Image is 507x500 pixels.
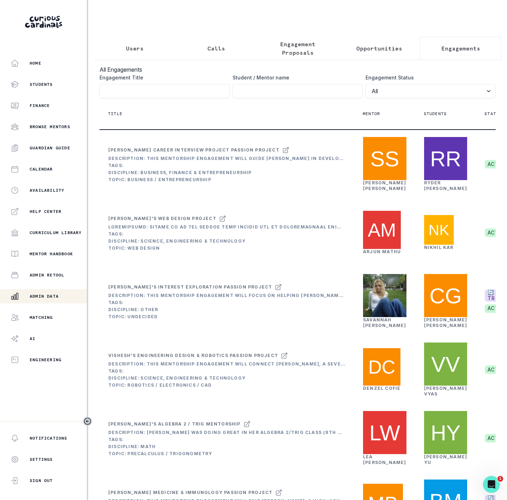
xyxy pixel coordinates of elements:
[30,478,53,483] p: Sign Out
[108,307,345,312] div: Discipline: Other
[30,82,53,87] p: Students
[30,60,41,66] p: Home
[363,454,406,465] a: Lea [PERSON_NAME]
[108,111,122,117] p: Title
[424,317,467,328] a: [PERSON_NAME] [PERSON_NAME]
[263,40,332,57] p: Engagement Proposals
[30,457,53,462] p: Settings
[30,315,53,320] p: Matching
[108,156,345,161] div: Description: This mentorship engagement will guide [PERSON_NAME] in developing a career explorati...
[363,249,401,254] a: Arjun Mathu
[108,382,345,388] div: Topic: Robotics / Electronics / CAD
[30,336,35,341] p: AI
[424,111,447,117] p: Students
[108,170,345,175] div: Discipline: Business, Finance & Entrepreneurship
[99,65,496,74] h3: All Engagements
[126,44,144,53] p: Users
[441,44,480,53] p: Engagements
[30,272,64,278] p: Admin Retool
[30,103,50,108] p: Finance
[483,476,500,493] iframe: Intercom live chat
[108,293,345,298] div: Description: This mentorship engagement will focus on helping [PERSON_NAME], a freshman at [GEOGR...
[99,74,225,81] label: Engagement Title
[424,386,467,397] a: [PERSON_NAME] Vyas
[424,454,467,465] a: [PERSON_NAME] Yu
[108,147,279,153] div: [PERSON_NAME] Career Interview Project Passion Project
[108,231,345,237] div: Tags:
[207,44,225,53] p: Calls
[424,180,467,191] a: Ryder [PERSON_NAME]
[108,421,241,427] div: [PERSON_NAME]'s algebra 2 / trig mentorship
[484,111,502,117] p: Status
[363,317,406,328] a: Savannah [PERSON_NAME]
[83,417,92,426] button: Toggle sidebar
[108,353,278,358] div: Vishesh's Engineering Design & Robotics Passion Project
[108,163,345,168] div: Tags:
[363,180,406,191] a: [PERSON_NAME] [PERSON_NAME]
[108,224,345,230] div: Loremipsumd: Sitame co ad 7el seddoe temp Incidid utl et doloremagnaal enimadmi ve quis nos exe u...
[356,44,402,53] p: Opportunities
[366,74,491,81] label: Engagement Status
[108,444,345,450] div: Discipline: Math
[108,300,345,305] div: Tags:
[108,284,272,290] div: [PERSON_NAME]'s Interest Exploration Passion Project
[233,74,358,81] label: Student / Mentor name
[30,124,70,130] p: Browse Mentors
[363,111,380,117] p: Mentor
[108,238,345,244] div: Discipline: Science, Engineering & Technology
[108,490,272,495] div: [PERSON_NAME] Medicine & Immunology Passion Project
[30,145,70,151] p: Guardian Guide
[30,187,64,193] p: Availability
[30,209,61,214] p: Help Center
[108,314,345,320] div: Topic: Undecided
[363,386,400,391] a: Denzel Cofie
[497,476,503,482] span: 1
[30,251,73,257] p: Mentor Handbook
[108,437,345,442] div: Tags:
[108,430,345,435] div: Description: [PERSON_NAME] was doing great in her Algebra 2/Trig class (9th grade), with a solid ...
[30,166,53,172] p: Calendar
[108,361,345,367] div: Description: This mentorship engagement will connect [PERSON_NAME], a seventh-grade student with ...
[108,375,345,381] div: Discipline: Science, Engineering & Technology
[30,293,59,299] p: Admin Data
[108,245,345,251] div: Topic: Web Design
[108,451,345,457] div: Topic: Precalculus / Trigonometry
[30,357,61,363] p: Engineering
[424,245,454,250] a: Nikhil Kar
[30,435,67,441] p: Notifications
[108,216,216,221] div: [PERSON_NAME]'s Web Design Project
[108,177,345,183] div: Topic: Business / Entrepreneurship
[25,16,62,28] img: Curious Cardinals Logo
[30,230,82,236] p: Curriculum Library
[108,368,345,374] div: Tags:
